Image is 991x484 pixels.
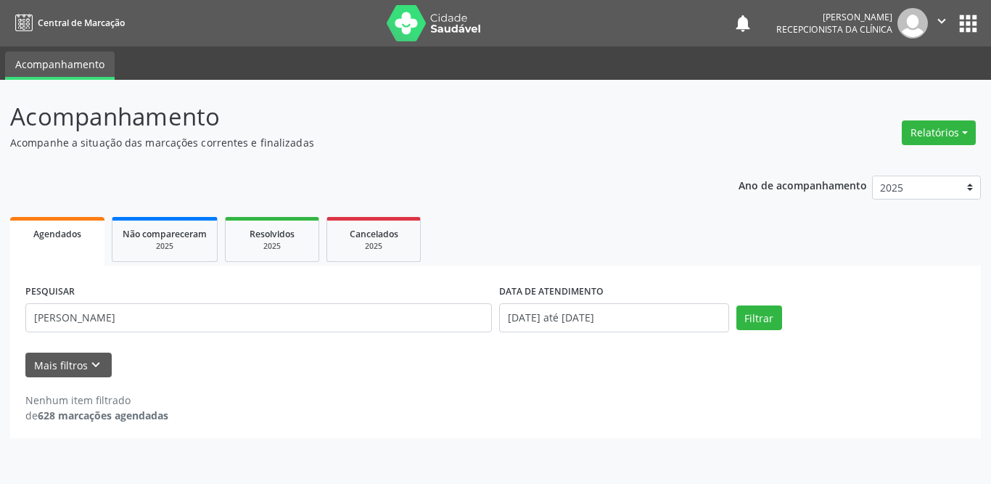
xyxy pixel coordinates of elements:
[25,281,75,303] label: PESQUISAR
[934,13,950,29] i: 
[123,228,207,240] span: Não compareceram
[123,241,207,252] div: 2025
[928,8,955,38] button: 
[236,241,308,252] div: 2025
[897,8,928,38] img: img
[250,228,295,240] span: Resolvidos
[776,11,892,23] div: [PERSON_NAME]
[25,303,492,332] input: Nome, CNS
[337,241,410,252] div: 2025
[776,23,892,36] span: Recepcionista da clínica
[955,11,981,36] button: apps
[33,228,81,240] span: Agendados
[25,353,112,378] button: Mais filtroskeyboard_arrow_down
[10,135,690,150] p: Acompanhe a situação das marcações correntes e finalizadas
[38,17,125,29] span: Central de Marcação
[10,99,690,135] p: Acompanhamento
[10,11,125,35] a: Central de Marcação
[739,176,867,194] p: Ano de acompanhamento
[733,13,753,33] button: notifications
[499,303,729,332] input: Selecione um intervalo
[88,357,104,373] i: keyboard_arrow_down
[25,408,168,423] div: de
[25,393,168,408] div: Nenhum item filtrado
[38,409,168,422] strong: 628 marcações agendadas
[350,228,398,240] span: Cancelados
[499,281,604,303] label: DATA DE ATENDIMENTO
[5,52,115,80] a: Acompanhamento
[736,305,782,330] button: Filtrar
[902,120,976,145] button: Relatórios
